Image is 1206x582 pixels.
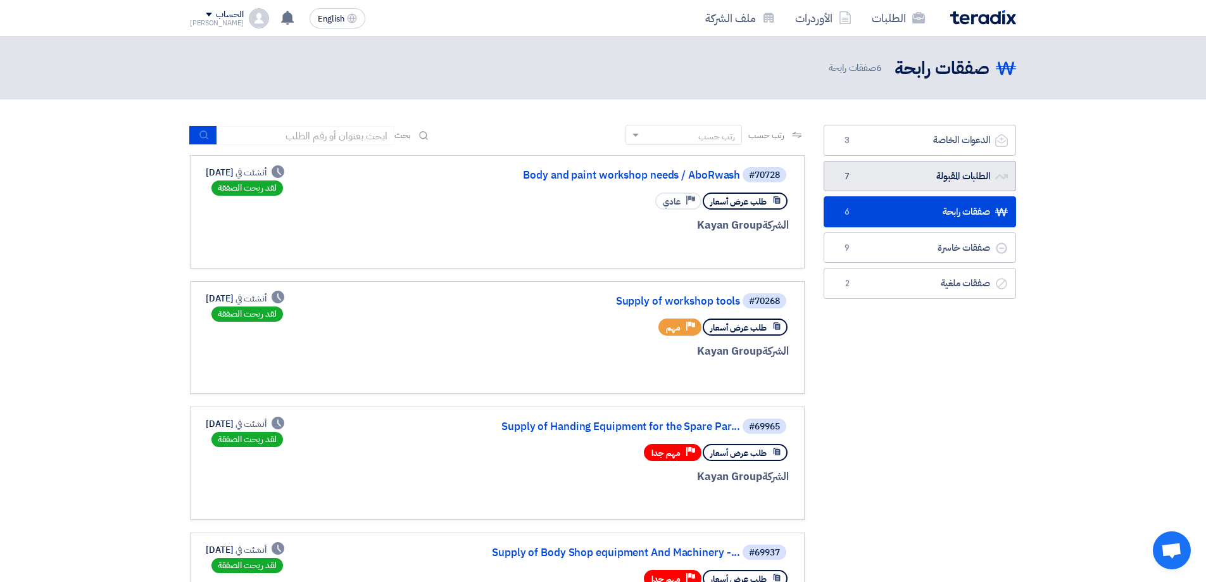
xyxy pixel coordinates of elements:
div: لقد ربحت الصفقة [211,558,283,573]
span: 3 [839,134,855,147]
h2: صفقات رابحة [895,56,989,81]
div: [PERSON_NAME] [190,20,244,27]
span: طلب عرض أسعار [710,196,767,208]
a: Body and paint workshop needs / AboRwash [487,170,740,181]
div: #70268 [749,297,780,306]
span: 6 [876,61,882,75]
div: دردشة مفتوحة [1153,531,1191,569]
a: الطلبات المقبولة7 [824,161,1016,192]
img: profile_test.png [249,8,269,28]
div: #69937 [749,548,780,557]
div: لقد ربحت الصفقة [211,432,283,447]
span: 2 [839,277,855,290]
div: #69965 [749,422,780,431]
span: عادي [663,196,681,208]
div: #70728 [749,171,780,180]
span: الشركة [762,217,789,233]
div: الحساب [216,9,243,20]
div: [DATE] [206,543,284,557]
a: صفقات رابحة6 [824,196,1016,227]
input: ابحث بعنوان أو رقم الطلب [217,126,394,145]
div: [DATE] [206,292,284,305]
span: رتب حسب [748,129,784,142]
div: Kayan Group [484,343,789,360]
a: الدعوات الخاصة3 [824,125,1016,156]
a: صفقات خاسرة9 [824,232,1016,263]
a: الأوردرات [785,3,862,33]
a: Supply of workshop tools [487,296,740,307]
span: طلب عرض أسعار [710,447,767,459]
span: 7 [839,170,855,183]
span: أنشئت في [236,292,266,305]
span: أنشئت في [236,417,266,431]
a: Supply of Handing Equipment for the Spare Par... [487,421,740,433]
span: 9 [839,242,855,255]
div: رتب حسب [698,130,735,143]
div: لقد ربحت الصفقة [211,180,283,196]
span: English [318,15,344,23]
span: طلب عرض أسعار [710,322,767,334]
div: Kayan Group [484,217,789,234]
a: صفقات ملغية2 [824,268,1016,299]
div: [DATE] [206,166,284,179]
button: English [310,8,365,28]
a: ملف الشركة [695,3,785,33]
a: Supply of Body Shop equipment And Machinery -... [487,547,740,559]
span: أنشئت في [236,543,266,557]
span: الشركة [762,343,789,359]
span: صفقات رابحة [829,61,884,75]
span: بحث [394,129,411,142]
span: 6 [839,206,855,218]
a: الطلبات [862,3,935,33]
span: أنشئت في [236,166,266,179]
span: مهم جدا [651,447,681,459]
div: لقد ربحت الصفقة [211,307,283,322]
span: الشركة [762,469,789,484]
div: Kayan Group [484,469,789,485]
img: Teradix logo [950,10,1016,25]
span: مهم [666,322,681,334]
div: [DATE] [206,417,284,431]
